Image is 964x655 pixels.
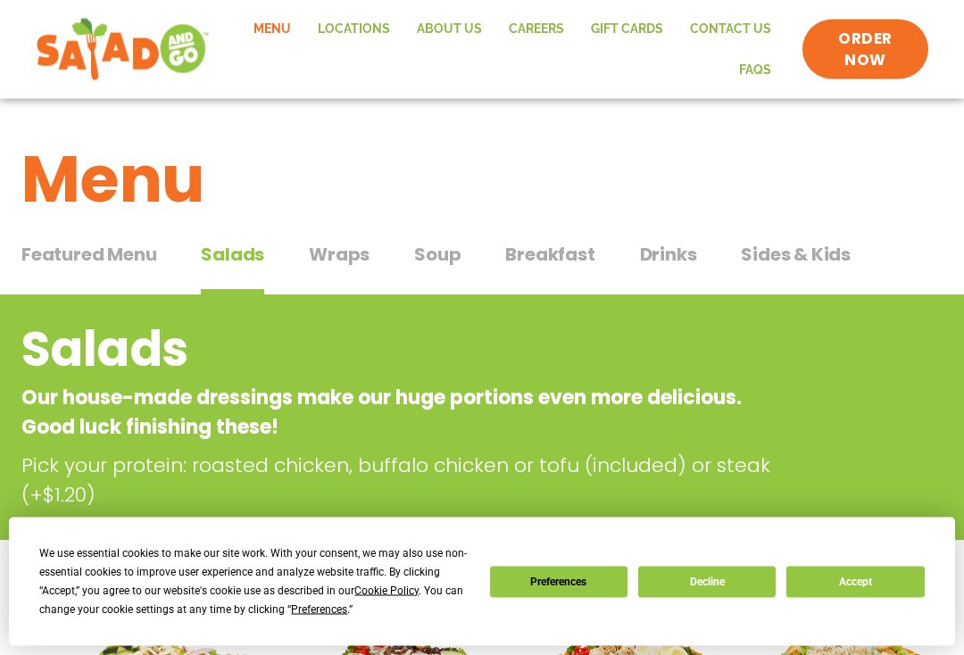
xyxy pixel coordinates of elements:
[36,14,210,86] img: new-SAG-logo-768×292
[820,29,910,71] span: ORDER NOW
[505,242,594,269] span: Breakfast
[201,242,264,269] span: Salads
[21,314,799,386] h2: Salads
[640,242,697,269] span: Drinks
[414,242,461,269] span: Soup
[240,9,304,50] a: Menu
[403,9,495,50] a: About Us
[354,585,419,597] span: Cookie Policy
[9,518,955,646] div: Cookie Consent Prompt
[21,132,943,228] h1: Menu
[726,50,785,91] a: FAQs
[39,544,468,619] div: We use essential cookies to make our site work. With your consent, we may also use non-essential ...
[21,452,816,510] p: Pick your protein: roasted chicken, buffalo chicken or tofu (included) or steak (+$1.20)
[21,236,943,296] div: Tabbed content
[21,384,799,443] p: Our house-made dressings make our huge portions even more delicious. Good luck finishing these!
[21,242,156,269] span: Featured Menu
[309,242,370,269] span: Wraps
[490,567,627,598] button: Preferences
[741,242,851,269] span: Sides & Kids
[578,9,677,50] a: GIFT CARDS
[228,9,785,90] nav: Menu
[291,603,347,616] span: Preferences
[495,9,578,50] a: Careers
[802,20,928,80] a: ORDER NOW
[786,567,924,598] button: Accept
[677,9,785,50] a: Contact Us
[304,9,403,50] a: Locations
[638,567,776,598] button: Decline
